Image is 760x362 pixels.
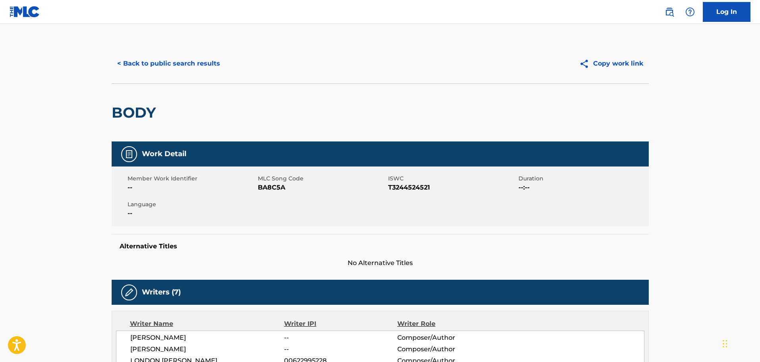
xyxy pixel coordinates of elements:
span: BA8C5A [258,183,386,192]
img: MLC Logo [10,6,40,17]
span: T3244524521 [388,183,516,192]
span: ISWC [388,174,516,183]
iframe: Chat Widget [720,324,760,362]
span: [PERSON_NAME] [130,345,284,354]
a: Log In [703,2,750,22]
h5: Work Detail [142,149,186,159]
div: Writer IPI [284,319,397,329]
img: Copy work link [579,59,593,69]
div: Drag [723,332,727,356]
span: No Alternative Titles [112,258,649,268]
span: --:-- [518,183,647,192]
span: Duration [518,174,647,183]
h2: BODY [112,104,160,122]
div: Help [682,4,698,20]
button: < Back to public search results [112,54,226,74]
span: Member Work Identifier [128,174,256,183]
span: Composer/Author [397,333,500,343]
img: Writers [124,288,134,297]
h5: Alternative Titles [120,242,641,250]
div: Writer Role [397,319,500,329]
h5: Writers (7) [142,288,181,297]
img: search [665,7,674,17]
button: Copy work link [574,54,649,74]
span: -- [284,333,397,343]
span: Language [128,200,256,209]
span: -- [128,183,256,192]
img: Work Detail [124,149,134,159]
a: Public Search [661,4,677,20]
span: -- [284,345,397,354]
span: MLC Song Code [258,174,386,183]
img: help [685,7,695,17]
span: [PERSON_NAME] [130,333,284,343]
div: Writer Name [130,319,284,329]
span: -- [128,209,256,218]
span: Composer/Author [397,345,500,354]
